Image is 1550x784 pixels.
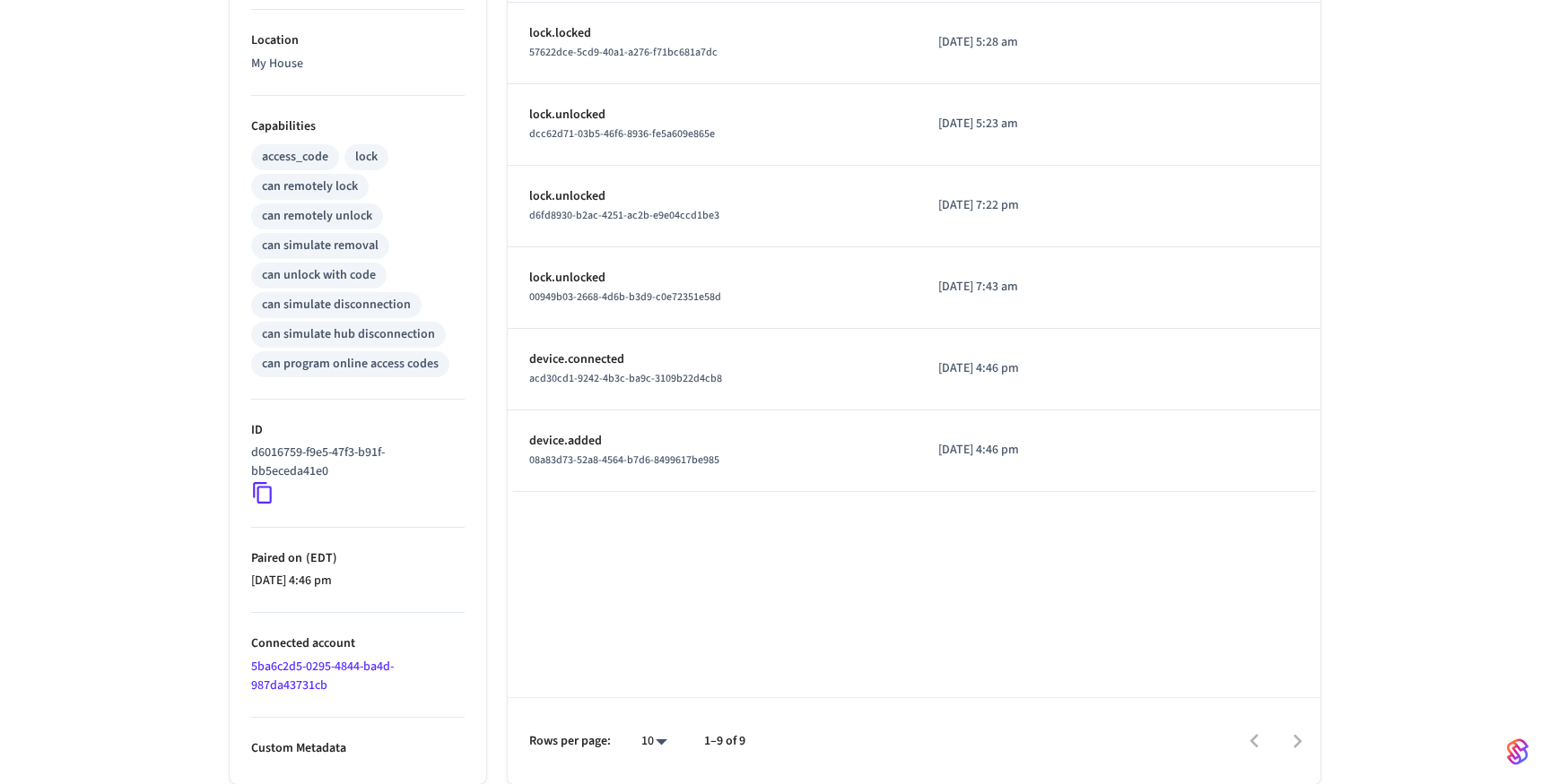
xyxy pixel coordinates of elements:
p: lock.unlocked [529,187,895,206]
p: [DATE] 5:28 am [938,33,1119,52]
a: 5ba6c2d5-0295-4844-ba4d-987da43731cb [251,658,394,694]
p: [DATE] 7:43 am [938,278,1119,297]
p: ID [251,421,465,440]
span: 00949b03-2668-4d6b-b3d9-c0e72351e58d [529,289,721,305]
p: Connected account [251,634,465,653]
p: [DATE] 4:46 pm [938,441,1119,460]
p: [DATE] 7:22 pm [938,196,1119,215]
p: lock.locked [529,24,895,43]
p: lock.unlocked [529,269,895,288]
p: 1–9 of 9 [704,732,745,751]
span: d6fd8930-b2ac-4251-ac2b-e9e04ccd1be3 [529,208,719,223]
p: My House [251,55,465,73]
div: can remotely lock [262,177,358,196]
div: access_code [262,148,328,167]
div: can unlock with code [262,266,376,285]
p: Paired on [251,549,465,568]
span: 57622dce-5cd9-40a1-a276-f71bc681a7dc [529,45,718,60]
p: [DATE] 5:23 am [938,115,1119,134]
span: ( EDT ) [302,549,337,567]
span: 08a83d73-52a8-4564-b7d6-8499617be985 [529,452,719,468]
p: Location [251,31,465,50]
p: d6016759-f9e5-47f3-b91f-bb5eceda41e0 [251,444,457,481]
p: Custom Metadata [251,739,465,758]
img: SeamLogoGradient.69752ec5.svg [1507,737,1528,766]
div: can simulate hub disconnection [262,325,435,344]
div: 10 [632,728,675,754]
p: Rows per page: [529,732,611,751]
div: can simulate removal [262,237,379,255]
p: device.connected [529,350,895,369]
p: device.added [529,432,895,451]
span: acd30cd1-9242-4b3c-ba9c-3109b22d4cb8 [529,371,722,386]
p: [DATE] 4:46 pm [251,572,465,590]
p: [DATE] 4:46 pm [938,359,1119,378]
p: lock.unlocked [529,106,895,125]
div: can program online access codes [262,355,439,374]
p: Capabilities [251,117,465,136]
div: lock [355,148,378,167]
div: can simulate disconnection [262,296,411,314]
span: dcc62d71-03b5-46f6-8936-fe5a609e865e [529,126,715,142]
div: can remotely unlock [262,207,372,226]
